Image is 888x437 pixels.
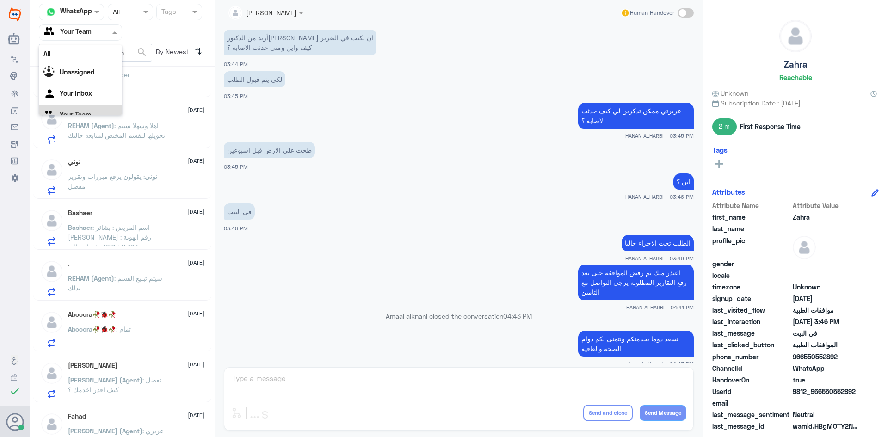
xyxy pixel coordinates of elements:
[625,132,694,140] span: HANAN ALHARBI - 03:45 PM
[68,260,70,268] h5: .
[188,157,204,165] span: [DATE]
[9,386,20,397] i: check
[60,68,95,76] b: Unassigned
[622,235,694,251] p: 14/10/2025, 3:49 PM
[793,201,860,210] span: Attribute Value
[43,109,57,123] img: yourTeam.svg
[68,362,117,369] h5: Rakan Alanazi
[578,103,694,129] p: 14/10/2025, 3:45 PM
[712,352,791,362] span: phone_number
[793,271,860,280] span: null
[68,172,145,190] span: : يقولون يرفع مبررات وتقرير مفصل
[188,208,204,216] span: [DATE]
[712,421,791,431] span: last_message_id
[68,412,86,420] h5: Fahad
[40,158,63,181] img: defaultAdmin.png
[40,362,63,385] img: defaultAdmin.png
[712,201,791,210] span: Attribute Name
[712,212,791,222] span: first_name
[793,294,860,303] span: 2025-10-14T12:39:35.864Z
[712,305,791,315] span: last_visited_flow
[224,203,255,220] p: 14/10/2025, 3:46 PM
[60,111,91,118] b: Your Team
[224,142,315,158] p: 14/10/2025, 3:45 PM
[39,44,152,61] input: Search by Name, Local etc…
[712,236,791,257] span: profile_pic
[224,225,248,231] span: 03:46 PM
[136,47,148,58] span: search
[43,66,57,80] img: Unassigned.svg
[583,405,633,421] button: Send and close
[625,193,694,201] span: HANAN ALHARBI - 03:46 PM
[793,305,860,315] span: موافقات الطبية
[68,325,116,333] span: Abooora🥀🐞🥀
[712,328,791,338] span: last_message
[793,328,860,338] span: في البيت
[712,224,791,234] span: last_name
[712,398,791,408] span: email
[712,188,745,196] h6: Attributes
[640,405,686,421] button: Send Message
[712,271,791,280] span: locale
[68,223,92,231] span: Bashaer
[712,118,737,135] span: 2 m
[625,254,694,262] span: HANAN ALHARBI - 03:49 PM
[224,164,248,170] span: 03:45 PM
[224,93,248,99] span: 03:45 PM
[68,209,92,217] h5: Bashaer
[578,331,694,357] p: 14/10/2025, 4:43 PM
[188,259,204,267] span: [DATE]
[116,325,131,333] span: : تمام
[188,309,204,318] span: [DATE]
[68,274,162,292] span: : سيتم تبليغ القسم بذلك
[188,106,204,114] span: [DATE]
[712,340,791,350] span: last_clicked_button
[712,259,791,269] span: gender
[40,260,63,283] img: defaultAdmin.png
[628,360,694,368] span: Amaal alknani - 04:43 PM
[630,9,674,17] span: Human Handover
[793,282,860,292] span: Unknown
[152,44,191,62] span: By Newest
[793,398,860,408] span: null
[44,5,58,19] img: whatsapp.png
[224,30,376,55] p: 14/10/2025, 3:44 PM
[188,411,204,419] span: [DATE]
[136,45,148,60] button: search
[40,311,63,334] img: defaultAdmin.png
[626,303,694,311] span: HANAN ALHARBI - 04:41 PM
[6,413,24,431] button: Avatar
[712,98,879,108] span: Subscription Date : [DATE]
[793,375,860,385] span: true
[793,363,860,373] span: 2
[793,236,816,259] img: defaultAdmin.png
[68,122,165,139] span: : اهلا وسهلا سيتم تحويلها للقسم المختص لمتابعة حالتك
[712,282,791,292] span: timezone
[712,410,791,419] span: last_message_sentiment
[712,387,791,396] span: UserId
[224,311,694,321] p: Amaal alknani closed the conversation
[160,6,176,18] div: Tags
[793,410,860,419] span: 0
[712,146,728,154] h6: Tags
[793,212,860,222] span: Zahra
[712,363,791,373] span: ChannelId
[9,7,21,22] img: Widebot Logo
[784,59,808,70] h5: Zahra
[68,376,142,384] span: [PERSON_NAME] (Agent)
[779,73,812,81] h6: Reachable
[195,44,202,59] i: ⇅
[673,173,694,190] p: 14/10/2025, 3:46 PM
[68,274,114,282] span: REHAM (Agent)
[712,375,791,385] span: HandoverOn
[40,107,63,130] img: defaultAdmin.png
[40,209,63,232] img: defaultAdmin.png
[793,259,860,269] span: null
[712,88,748,98] span: Unknown
[712,317,791,326] span: last_interaction
[224,61,248,67] span: 03:44 PM
[68,158,80,166] h5: نوني
[188,360,204,369] span: [DATE]
[793,352,860,362] span: 966550552892
[68,122,114,129] span: REHAM (Agent)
